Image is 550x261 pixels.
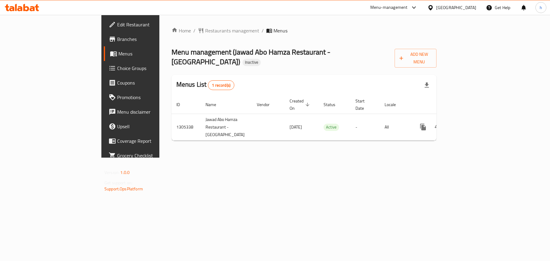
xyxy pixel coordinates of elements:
span: 1 record(s) [208,82,234,88]
span: Coupons [117,79,188,86]
a: Coverage Report [104,134,193,148]
a: Grocery Checklist [104,148,193,163]
a: Menus [104,46,193,61]
span: Locale [385,101,404,108]
li: / [193,27,195,34]
span: Vendor [257,101,277,108]
span: Status [324,101,343,108]
td: - [351,114,380,140]
h2: Menus List [176,80,234,90]
span: Menu disclaimer [117,108,188,115]
a: Choice Groups [104,61,193,75]
span: Created On [290,97,311,112]
div: Total records count [208,80,234,90]
span: Restaurants management [205,27,259,34]
button: more [416,120,430,134]
span: h [540,4,542,11]
span: Menus [118,50,188,57]
a: Branches [104,32,193,46]
a: Restaurants management [198,27,259,34]
table: enhanced table [171,95,479,141]
th: Actions [411,95,479,114]
span: 1.0.0 [120,169,130,176]
span: Add New Menu [399,51,432,66]
div: [GEOGRAPHIC_DATA] [436,4,476,11]
span: [DATE] [290,123,302,131]
span: Choice Groups [117,65,188,72]
nav: breadcrumb [171,27,436,34]
span: Active [324,124,339,131]
a: Promotions [104,90,193,105]
span: Branches [117,35,188,43]
a: Menu disclaimer [104,105,193,119]
a: Coupons [104,75,193,90]
span: Coverage Report [117,137,188,145]
button: Add New Menu [395,49,436,68]
span: ID [176,101,188,108]
span: Get support on: [104,179,132,187]
a: Edit Restaurant [104,17,193,32]
div: Inactive [243,59,261,66]
span: Promotions [117,94,188,101]
span: Name [205,101,224,108]
td: Jawad Abo Hamza Restaurant - [GEOGRAPHIC_DATA] [201,114,252,140]
td: All [380,114,411,140]
li: / [262,27,264,34]
span: Start Date [355,97,372,112]
div: Export file [419,78,434,92]
span: Menus [273,27,287,34]
a: Support.OpsPlatform [104,185,143,193]
span: Version: [104,169,119,176]
div: Menu-management [370,4,408,11]
span: Edit Restaurant [117,21,188,28]
span: Grocery Checklist [117,152,188,159]
span: Inactive [243,60,261,65]
button: Change Status [430,120,445,134]
a: Upsell [104,119,193,134]
span: Upsell [117,123,188,130]
span: Menu management ( Jawad Abo Hamza Restaurant - [GEOGRAPHIC_DATA] ) [171,45,331,69]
